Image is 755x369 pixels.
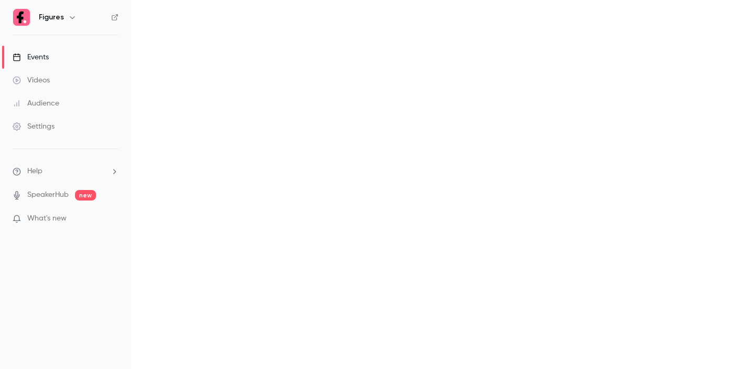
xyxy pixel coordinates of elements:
[75,190,96,201] span: new
[39,12,64,23] h6: Figures
[13,52,49,62] div: Events
[13,166,118,177] li: help-dropdown-opener
[27,213,67,224] span: What's new
[27,189,69,201] a: SpeakerHub
[13,98,59,109] div: Audience
[13,9,30,26] img: Figures
[13,75,50,86] div: Videos
[27,166,42,177] span: Help
[13,121,55,132] div: Settings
